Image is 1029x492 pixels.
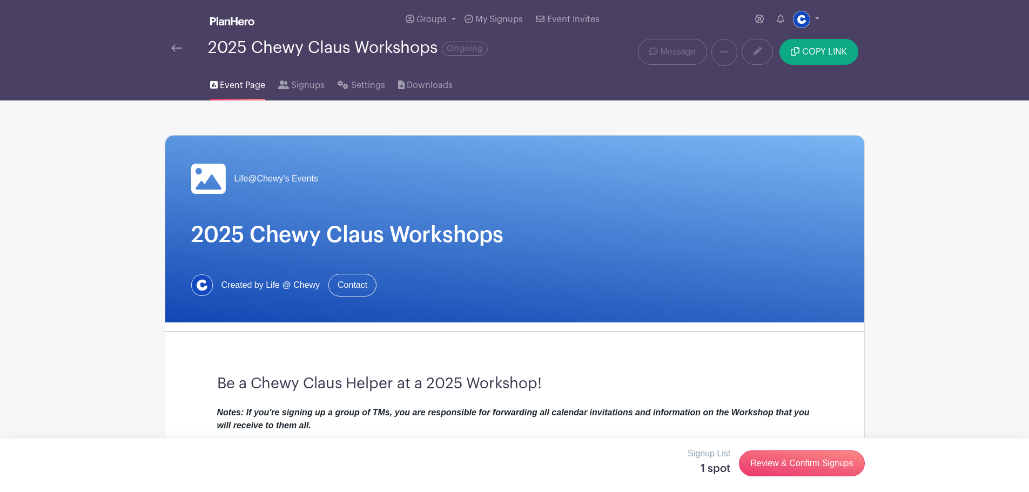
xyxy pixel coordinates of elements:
span: Settings [351,79,385,92]
span: Event Invites [547,15,600,24]
span: Event Page [220,79,265,92]
em: Notes: If you're signing up a group of TMs, you are responsible for forwarding all calendar invit... [217,408,810,456]
img: 1629734264472.jfif [191,274,213,296]
span: My Signups [475,15,523,24]
a: Review & Confirm Signups [739,450,864,476]
a: Downloads [398,66,453,100]
h5: 1 spot [688,462,730,475]
h1: 2025 Chewy Claus Workshops [191,222,838,248]
h3: Be a Chewy Claus Helper at a 2025 Workshop! [217,375,812,393]
p: Signup List [688,447,730,460]
a: Event Page [210,66,265,100]
span: Downloads [407,79,453,92]
img: back-arrow-29a5d9b10d5bd6ae65dc969a981735edf675c4d7a1fe02e03b50dbd4ba3cdb55.svg [171,44,182,52]
span: Groups [416,15,447,24]
span: Message [661,45,696,58]
div: 2025 Chewy Claus Workshops [208,39,488,57]
button: COPY LINK [779,39,858,65]
span: Created by Life @ Chewy [221,279,320,292]
img: logo_white-6c42ec7e38ccf1d336a20a19083b03d10ae64f83f12c07503d8b9e83406b4c7d.svg [210,17,254,25]
a: Signups [278,66,325,100]
span: Life@Chewy's Events [234,172,318,185]
span: COPY LINK [802,48,847,56]
span: Ongoing [442,42,488,56]
a: Settings [338,66,385,100]
img: 1629734264472.jfif [793,11,810,28]
a: Contact [328,274,376,296]
a: Message [638,39,707,65]
span: Signups [291,79,325,92]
